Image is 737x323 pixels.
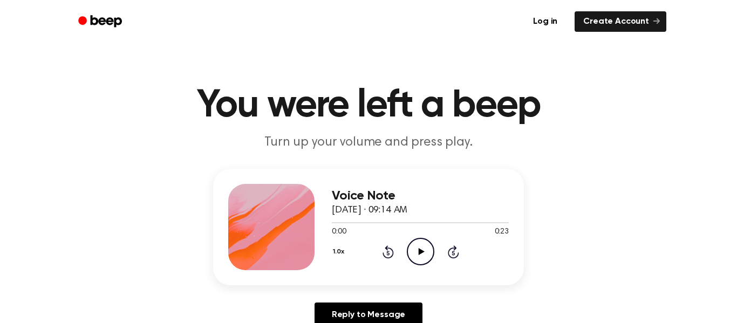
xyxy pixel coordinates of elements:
p: Turn up your volume and press play. [161,134,576,152]
h3: Voice Note [332,189,509,203]
span: 0:23 [495,226,509,238]
button: 1.0x [332,243,348,261]
span: [DATE] · 09:14 AM [332,205,407,215]
span: 0:00 [332,226,346,238]
h1: You were left a beep [92,86,645,125]
a: Log in [522,9,568,34]
a: Create Account [575,11,666,32]
a: Beep [71,11,132,32]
